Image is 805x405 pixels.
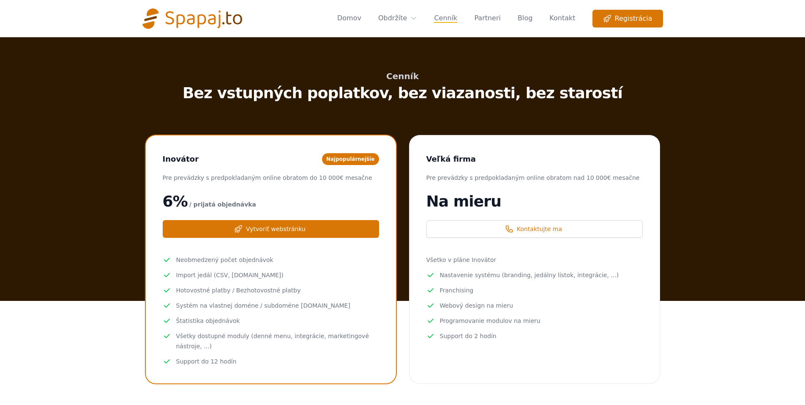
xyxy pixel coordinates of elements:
h1: Cenník [14,71,791,81]
h3: Inovátor [163,152,199,166]
p: Pre prevádzky s predpokladaným online obratom nad 10 000€ mesačne [426,173,643,183]
a: Domov [337,10,361,28]
span: / prijatá objednávka [189,199,256,209]
p: Pre prevádzky s predpokladaným online obratom do 10 000€ mesačne [163,173,379,183]
a: Registrácia [592,10,663,28]
a: Cenník [434,10,457,28]
li: Nastavenie systému (branding, jedálny lístok, integrácie, ...) [426,270,643,280]
a: Blog [518,10,532,28]
button: Kontaktujte ma [426,220,643,238]
li: Support do 12 hodín [163,356,379,366]
a: Partneri [474,10,501,28]
p: Bez vstupných poplatkov, bez viazanosti, bez starostí [14,85,791,102]
a: Obdržíte [378,13,417,23]
a: Kontakt [549,10,575,28]
li: Import jedál (CSV, [DOMAIN_NAME]) [163,270,379,280]
li: Programovanie modulov na mieru [426,316,643,326]
li: Štatistika objednávok [163,316,379,326]
nav: Global [142,10,663,27]
li: Všetko v pláne Inovátor [426,255,643,265]
p: Najpopulárnejšie [322,153,379,165]
li: Support do 2 hodín [426,331,643,341]
li: Systém na vlastnej doméne / subdoméne [DOMAIN_NAME] [163,300,379,311]
li: Franchising [426,285,643,295]
span: 6% [163,193,188,210]
span: Registrácia [603,14,652,24]
span: Na mieru [426,193,501,210]
li: Hotovostné platby / Bezhotovostné platby [163,285,379,295]
li: Všetky dostupné moduly (denné menu, integrácie, marketingové nástroje, ...) [163,331,379,351]
li: Neobmedzený počet objednávok [163,255,379,265]
a: Vytvoriť webstránku [163,220,379,238]
li: Webový design na mieru [426,300,643,311]
h3: Veľká firma [426,152,476,166]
